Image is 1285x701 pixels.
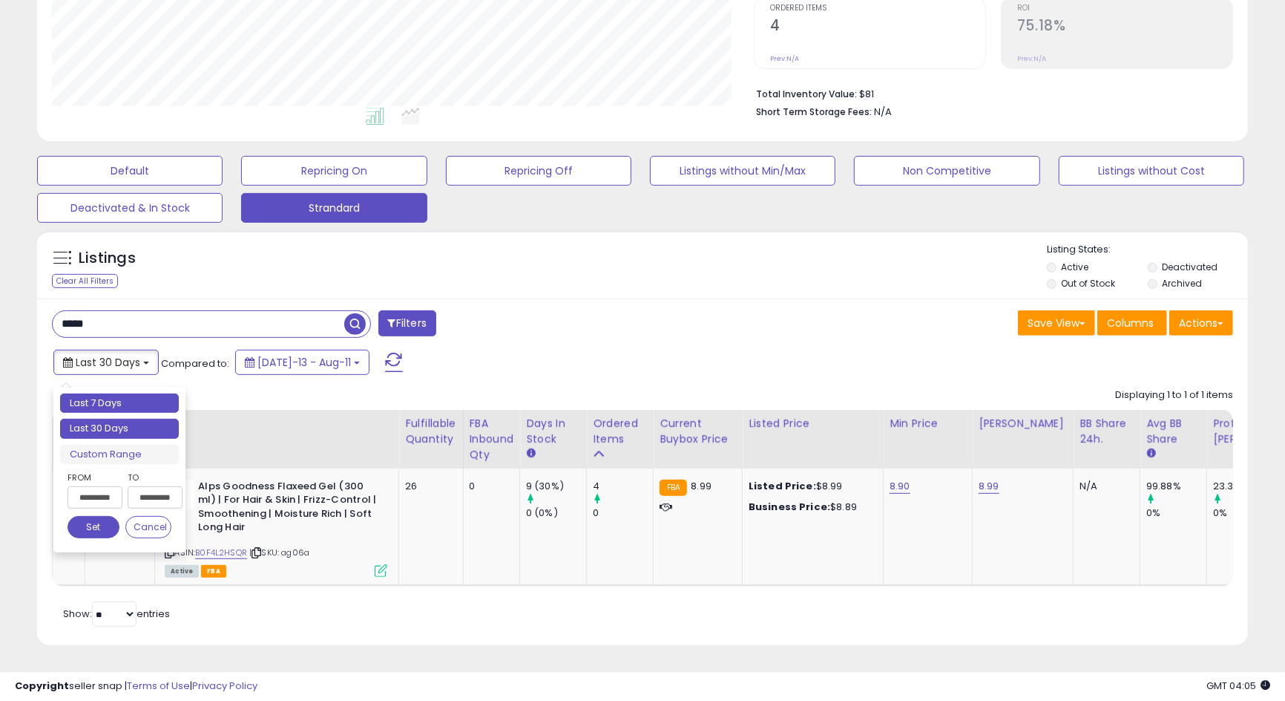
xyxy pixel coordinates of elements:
[593,506,653,520] div: 0
[1146,447,1155,460] small: Avg BB Share.
[1047,243,1248,257] p: Listing States:
[854,156,1039,186] button: Non Competitive
[1162,277,1202,290] label: Archived
[749,480,872,493] div: $8.99
[1061,261,1088,273] label: Active
[1061,277,1115,290] label: Out of Stock
[60,419,179,439] li: Last 30 Days
[890,416,966,431] div: Min Price
[257,355,351,370] span: [DATE]-13 - Aug-11
[660,480,687,496] small: FBA
[756,105,872,118] b: Short Term Storage Fees:
[249,547,309,558] span: | SKU: ag06a
[749,479,816,493] b: Listed Price:
[749,416,877,431] div: Listed Price
[650,156,835,186] button: Listings without Min/Max
[660,416,736,447] div: Current Buybox Price
[470,480,509,493] div: 0
[60,445,179,465] li: Custom Range
[1146,506,1206,520] div: 0%
[1097,310,1167,336] button: Columns
[1079,480,1128,493] div: N/A
[526,506,586,520] div: 0 (0%)
[241,156,427,186] button: Repricing On
[15,679,69,693] strong: Copyright
[125,516,171,538] button: Cancel
[165,480,387,576] div: ASIN:
[405,480,451,493] div: 26
[1146,480,1206,493] div: 99.88%
[1017,4,1232,13] span: ROI
[378,310,436,336] button: Filters
[1017,54,1046,63] small: Prev: N/A
[1206,679,1270,693] span: 2025-09-11 04:05 GMT
[161,416,392,431] div: Title
[979,479,999,494] a: 8.99
[165,565,199,578] span: All listings currently available for purchase on Amazon
[593,480,653,493] div: 4
[63,607,170,621] span: Show: entries
[1169,310,1233,336] button: Actions
[68,470,119,485] label: From
[60,394,179,414] li: Last 7 Days
[890,479,910,494] a: 8.90
[37,193,223,223] button: Deactivated & In Stock
[1059,156,1244,186] button: Listings without Cost
[526,447,535,460] small: Days In Stock.
[1079,416,1134,447] div: BB Share 24h.
[241,193,427,223] button: Strandard
[405,416,456,447] div: Fulfillable Quantity
[593,416,647,447] div: Ordered Items
[68,516,119,538] button: Set
[198,480,378,538] b: Alps Goodness Flaxeed Gel (300 ml) | For Hair & Skin | Frizz-Control | Smoothening | Moisture Ric...
[749,500,830,514] b: Business Price:
[979,416,1067,431] div: [PERSON_NAME]
[470,416,514,463] div: FBA inbound Qty
[76,355,140,370] span: Last 30 Days
[526,480,586,493] div: 9 (30%)
[192,679,257,693] a: Privacy Policy
[749,501,872,514] div: $8.89
[770,54,799,63] small: Prev: N/A
[1017,17,1232,37] h2: 75.18%
[691,479,711,493] span: 8.99
[756,88,857,100] b: Total Inventory Value:
[128,470,171,485] label: To
[235,350,369,375] button: [DATE]-13 - Aug-11
[1146,416,1200,447] div: Avg BB Share
[37,156,223,186] button: Default
[52,274,118,288] div: Clear All Filters
[201,565,226,578] span: FBA
[195,547,247,559] a: B0F4L2HSQR
[127,679,190,693] a: Terms of Use
[1107,316,1154,330] span: Columns
[1162,261,1217,273] label: Deactivated
[770,4,985,13] span: Ordered Items
[1018,310,1095,336] button: Save View
[756,84,1222,102] li: $81
[53,350,159,375] button: Last 30 Days
[526,416,580,447] div: Days In Stock
[446,156,631,186] button: Repricing Off
[161,356,229,371] span: Compared to:
[874,105,892,119] span: N/A
[770,17,985,37] h2: 4
[15,679,257,694] div: seller snap | |
[1115,388,1233,402] div: Displaying 1 to 1 of 1 items
[79,248,136,269] h5: Listings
